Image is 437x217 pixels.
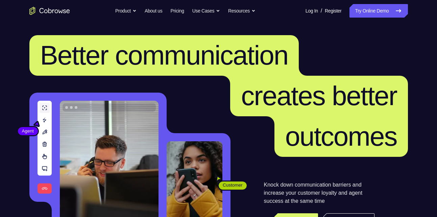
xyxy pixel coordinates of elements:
[145,4,162,18] a: About us
[40,40,288,70] span: Better communication
[285,121,397,151] span: outcomes
[241,81,397,111] span: creates better
[321,7,322,15] span: /
[29,7,70,15] a: Go to the home page
[115,4,137,18] button: Product
[264,181,374,205] p: Knock down communication barriers and increase your customer loyalty and agent success at the sam...
[192,4,220,18] button: Use Cases
[349,4,408,18] a: Try Online Demo
[325,4,341,18] a: Register
[228,4,256,18] button: Resources
[306,4,318,18] a: Log In
[170,4,184,18] a: Pricing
